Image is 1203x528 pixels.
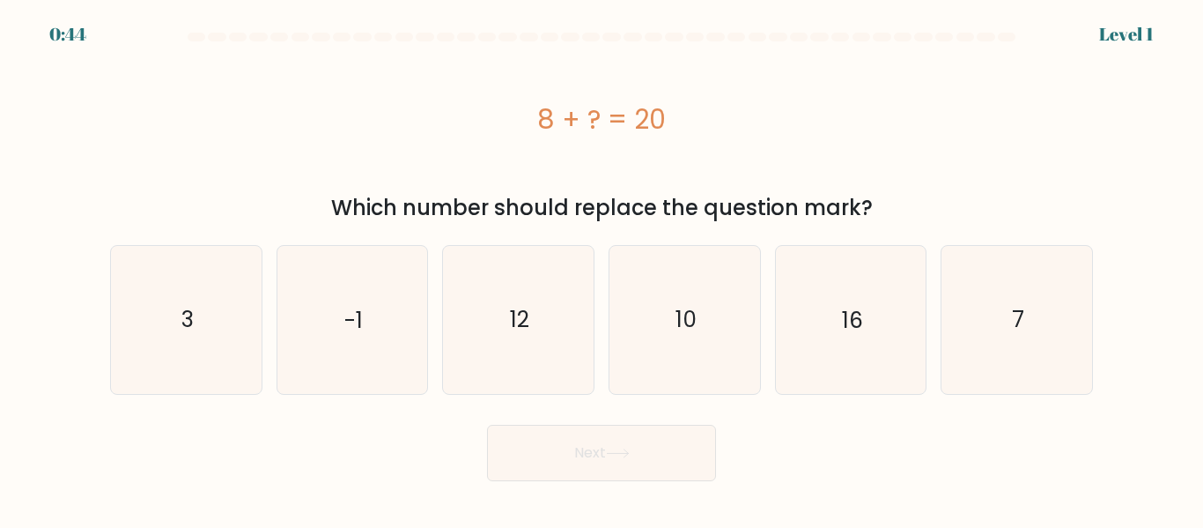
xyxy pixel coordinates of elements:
[1012,304,1024,335] text: 7
[49,21,86,48] div: 0:44
[675,304,697,335] text: 10
[487,425,716,481] button: Next
[344,304,363,335] text: -1
[110,100,1093,139] div: 8 + ? = 20
[510,304,529,335] text: 12
[1099,21,1154,48] div: Level 1
[842,304,863,335] text: 16
[181,304,194,335] text: 3
[121,192,1082,224] div: Which number should replace the question mark?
